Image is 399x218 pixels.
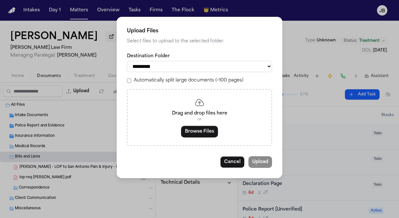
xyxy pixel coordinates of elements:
[248,156,272,168] button: Upload
[127,53,272,60] label: Destination Folder
[134,77,243,84] label: Automatically split large documents (>100 pages)
[127,27,272,35] h2: Upload Files
[135,117,264,122] p: or
[127,38,272,45] p: Select files to upload to the selected folder.
[135,110,264,117] p: Drag and drop files here
[181,126,218,137] button: Browse Files
[220,156,245,168] button: Cancel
